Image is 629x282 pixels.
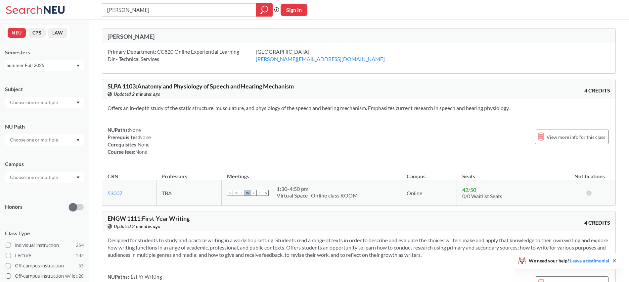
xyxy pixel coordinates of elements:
svg: magnifying glass [260,5,268,15]
span: 20 [78,272,84,280]
th: Meetings [222,166,401,180]
button: LAW [48,28,67,38]
label: Lecture [6,251,84,260]
label: Off-campus instruction [6,261,84,270]
span: View more info for this class [547,133,605,141]
span: 53 [78,262,84,269]
div: [GEOGRAPHIC_DATA] [256,48,401,63]
span: Class Type [5,230,84,237]
span: M [233,190,239,196]
span: None [129,127,141,133]
svg: Dropdown arrow [76,101,80,104]
a: 53007 [108,190,122,196]
div: Semesters [5,49,84,56]
div: Dropdown arrow [5,97,84,108]
button: NEU [8,28,26,38]
th: Seats [457,166,564,180]
div: NU Path [5,123,84,130]
svg: Dropdown arrow [76,139,80,141]
div: [PERSON_NAME] [108,33,359,40]
span: F [257,190,263,196]
span: T [239,190,245,196]
span: Updated 2 minutes ago [114,90,160,98]
span: ENGW 1111 : First-Year Writing [108,215,190,222]
span: 4 CREDITS [584,219,610,226]
input: Class, professor, course number, "phrase" [106,4,251,16]
th: Campus [401,166,457,180]
div: Subject [5,85,84,93]
span: 142 [76,252,84,259]
span: Updated 2 minutes ago [114,223,160,230]
div: NUPaths: Prerequisites: Corequisites: Course fees: [108,126,151,155]
a: Leave a testimonial [570,258,609,263]
span: W [245,190,251,196]
td: TBA [156,180,222,206]
svg: Dropdown arrow [76,65,80,67]
div: CRN [108,173,118,180]
span: 0/0 Waitlist Seats [462,193,502,199]
td: Online [401,180,457,206]
span: 4 CREDITS [584,87,610,94]
div: Dropdown arrow [5,134,84,145]
div: 1:30 - 4:50 pm [277,186,358,192]
span: SLPA 1103 : Anatomy and Physiology of Speech and Hearing Mechanism [108,83,294,90]
th: Notifications [564,166,615,180]
span: None [139,134,151,140]
span: None [138,141,150,147]
span: 1st Yr Writing [129,274,162,280]
div: magnifying glass [256,3,273,17]
span: We need your help! [529,258,609,263]
a: [PERSON_NAME][EMAIL_ADDRESS][DOMAIN_NAME] [256,56,385,62]
button: Sign In [281,4,307,16]
section: Offers an in-depth study of the static structure, musculature, and physiology of the speech and h... [108,104,610,112]
label: Individual Instruction [6,241,84,250]
div: Summer Full 2025 [7,62,76,69]
p: Honors [5,203,22,211]
th: Professors [156,166,222,180]
span: S [227,190,233,196]
span: 42 / 50 [462,187,476,193]
svg: Dropdown arrow [76,176,80,179]
button: CPS [28,28,46,38]
span: T [251,190,257,196]
section: Designed for students to study and practice writing in a workshop setting. Students read a range ... [108,237,610,258]
div: Virtual Space- Online class ROOM [277,192,358,199]
div: Campus [5,160,84,168]
div: Summer Full 2025Dropdown arrow [5,60,84,71]
span: S [263,190,269,196]
label: Off-campus instruction w/ lec [6,272,84,280]
span: 254 [76,242,84,249]
span: None [135,149,147,155]
input: Choose one or multiple [7,98,62,106]
div: Primary Department: CC820 Online Experiential Learning Dir - Technical Services [108,48,256,63]
div: Dropdown arrow [5,172,84,183]
input: Choose one or multiple [7,136,62,144]
input: Choose one or multiple [7,173,62,181]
